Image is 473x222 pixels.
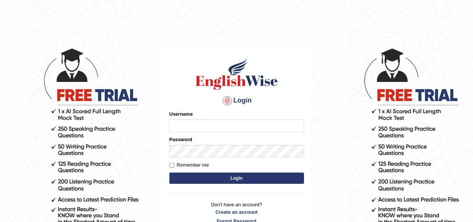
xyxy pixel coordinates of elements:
h4: Login [169,95,304,107]
label: Username [169,110,193,118]
a: Create an account [169,209,304,216]
img: Logo of English Wise sign in for intelligent practice with AI [194,57,279,91]
input: Remember me [169,163,174,168]
label: Remember me [169,161,209,169]
label: Password [169,136,192,143]
button: Login [169,173,304,184]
